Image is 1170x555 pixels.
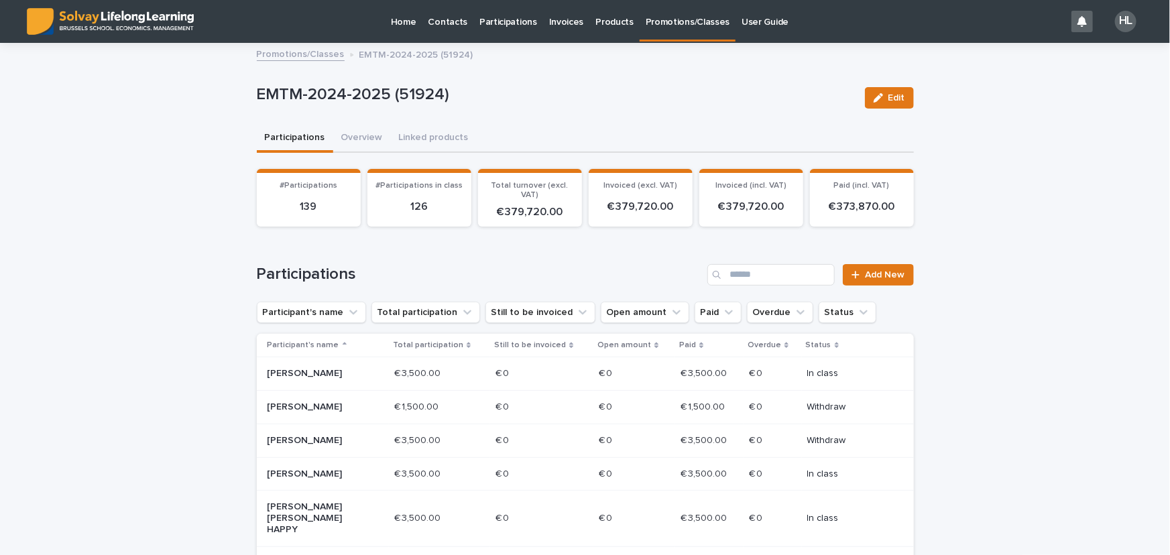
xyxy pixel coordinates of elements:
p: € 0 [599,365,615,379]
p: € 0 [599,399,615,413]
p: € 3,500.00 [394,365,443,379]
p: Open amount [597,338,651,353]
button: Edit [865,87,914,109]
button: Overview [333,125,391,153]
p: 126 [375,200,463,213]
p: € 0 [495,466,512,480]
p: € 3,500.00 [394,466,443,480]
span: Edit [888,93,905,103]
h1: Participations [257,265,703,284]
p: Withdraw [807,402,892,413]
p: € 1,500.00 [681,399,727,413]
span: Paid (incl. VAT) [834,182,890,190]
p: € 0 [495,399,512,413]
p: Participant's name [268,338,339,353]
span: #Participations in class [375,182,463,190]
p: € 1,500.00 [394,399,441,413]
p: € 379,720.00 [486,206,574,219]
p: Overdue [748,338,781,353]
div: HL [1115,11,1136,32]
p: € 3,500.00 [681,510,729,524]
p: Status [806,338,831,353]
button: Participations [257,125,333,153]
p: € 3,500.00 [394,510,443,524]
p: € 0 [749,432,765,446]
button: Total participation [371,302,480,323]
p: € 0 [495,432,512,446]
p: € 0 [749,466,765,480]
span: #Participations [280,182,337,190]
p: € 0 [495,510,512,524]
p: [PERSON_NAME] [268,368,363,379]
button: Participant's name [257,302,366,323]
tr: [PERSON_NAME]€ 3,500.00€ 3,500.00 € 0€ 0 € 0€ 0 € 3,500.00€ 3,500.00 € 0€ 0 Withdraw [257,424,914,457]
p: € 0 [599,466,615,480]
button: Still to be invoiced [485,302,595,323]
p: € 3,500.00 [681,466,729,480]
a: Add New [843,264,913,286]
p: € 0 [599,510,615,524]
img: ED0IkcNQHGZZMpCVrDht [27,8,194,35]
span: Invoiced (excl. VAT) [603,182,677,190]
p: € 379,720.00 [597,200,685,213]
button: Status [819,302,876,323]
p: € 0 [495,365,512,379]
button: Paid [695,302,742,323]
p: EMTM-2024-2025 (51924) [257,85,854,105]
p: € 0 [749,399,765,413]
p: € 3,500.00 [681,432,729,446]
p: 139 [265,200,353,213]
p: Paid [679,338,696,353]
p: [PERSON_NAME] [268,435,363,446]
a: Promotions/Classes [257,46,345,61]
span: Add New [866,270,905,280]
p: In class [807,469,892,480]
input: Search [707,264,835,286]
p: Still to be invoiced [494,338,566,353]
tr: [PERSON_NAME]€ 1,500.00€ 1,500.00 € 0€ 0 € 0€ 0 € 1,500.00€ 1,500.00 € 0€ 0 Withdraw [257,390,914,424]
p: Total participation [393,338,463,353]
p: [PERSON_NAME] [PERSON_NAME] HAPPY [268,501,363,535]
p: € 379,720.00 [707,200,795,213]
button: Linked products [391,125,477,153]
button: Open amount [601,302,689,323]
span: Invoiced (incl. VAT) [715,182,786,190]
span: Total turnover (excl. VAT) [491,182,569,199]
p: In class [807,513,892,524]
p: € 3,500.00 [394,432,443,446]
p: EMTM-2024-2025 (51924) [359,46,473,61]
p: € 3,500.00 [681,365,729,379]
tr: [PERSON_NAME]€ 3,500.00€ 3,500.00 € 0€ 0 € 0€ 0 € 3,500.00€ 3,500.00 € 0€ 0 In class [257,357,914,391]
tr: [PERSON_NAME]€ 3,500.00€ 3,500.00 € 0€ 0 € 0€ 0 € 3,500.00€ 3,500.00 € 0€ 0 In class [257,457,914,491]
p: € 373,870.00 [818,200,906,213]
p: Withdraw [807,435,892,446]
p: € 0 [599,432,615,446]
p: [PERSON_NAME] [268,402,363,413]
p: [PERSON_NAME] [268,469,363,480]
p: € 0 [749,510,765,524]
p: € 0 [749,365,765,379]
button: Overdue [747,302,813,323]
tr: [PERSON_NAME] [PERSON_NAME] HAPPY€ 3,500.00€ 3,500.00 € 0€ 0 € 0€ 0 € 3,500.00€ 3,500.00 € 0€ 0 I... [257,491,914,546]
p: In class [807,368,892,379]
